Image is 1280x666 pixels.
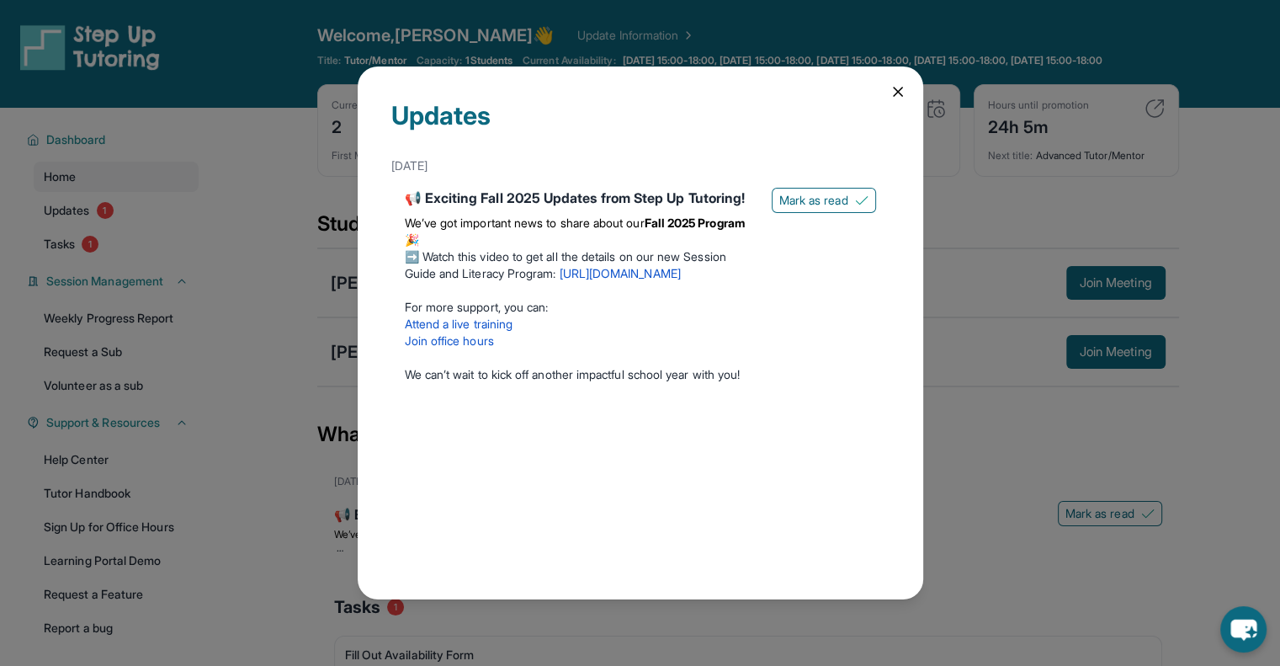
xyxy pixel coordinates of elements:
p: We can’t wait to kick off another impactful school year with you! [405,366,758,383]
button: chat-button [1220,606,1267,653]
p: ➡️ Watch this video to get all the details on our new Session Guide and Literacy Program: [405,248,758,282]
div: Updates [391,100,890,151]
a: [URL][DOMAIN_NAME] [559,266,680,280]
a: Join office hours [405,333,494,348]
span: 🎉 [405,232,419,247]
span: We’ve got important news to share about our [405,216,645,230]
div: [DATE] [391,151,890,181]
span: Mark as read [779,192,848,209]
strong: Fall 2025 Program [645,216,745,230]
button: Mark as read [772,188,876,213]
a: Attend a live training [405,317,513,331]
img: Mark as read [855,194,868,207]
div: 📢 Exciting Fall 2025 Updates from Step Up Tutoring! [405,188,758,208]
span: For more support, you can: [405,300,549,314]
